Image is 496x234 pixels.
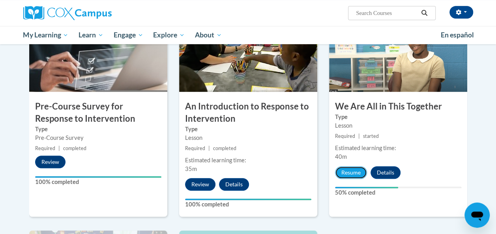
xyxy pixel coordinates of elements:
[79,30,103,40] span: Learn
[335,153,347,160] span: 40m
[355,8,418,18] input: Search Courses
[335,144,461,152] div: Estimated learning time:
[464,202,490,228] iframe: Button to launch messaging window
[109,26,148,44] a: Engage
[153,30,185,40] span: Explore
[179,100,317,125] h3: An Introduction to Response to Intervention
[29,13,167,92] img: Course Image
[114,30,143,40] span: Engage
[185,156,311,165] div: Estimated learning time:
[190,26,227,44] a: About
[195,30,222,40] span: About
[185,199,311,200] div: Your progress
[35,125,161,134] label: Type
[185,165,197,172] span: 35m
[436,27,479,43] a: En español
[418,8,430,18] button: Search
[35,156,66,168] button: Review
[35,176,161,178] div: Your progress
[23,6,165,20] a: Cox Campus
[208,145,210,151] span: |
[329,13,467,92] img: Course Image
[219,178,249,191] button: Details
[335,166,367,179] button: Resume
[179,13,317,92] img: Course Image
[335,187,398,188] div: Your progress
[335,133,355,139] span: Required
[371,166,401,179] button: Details
[185,178,215,191] button: Review
[335,113,461,121] label: Type
[23,6,112,20] img: Cox Campus
[213,145,236,151] span: completed
[329,100,467,113] h3: We Are All in This Together
[29,100,167,125] h3: Pre-Course Survey for Response to Intervention
[18,26,74,44] a: My Learning
[363,133,379,139] span: started
[185,145,205,151] span: Required
[441,31,474,39] span: En español
[449,6,473,19] button: Account Settings
[335,188,461,197] label: 50% completed
[148,26,190,44] a: Explore
[185,134,311,142] div: Lesson
[63,145,86,151] span: completed
[35,178,161,186] label: 100% completed
[185,125,311,134] label: Type
[35,145,55,151] span: Required
[17,26,479,44] div: Main menu
[73,26,109,44] a: Learn
[58,145,60,151] span: |
[35,134,161,142] div: Pre-Course Survey
[185,200,311,209] label: 100% completed
[358,133,360,139] span: |
[23,30,68,40] span: My Learning
[335,121,461,130] div: Lesson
